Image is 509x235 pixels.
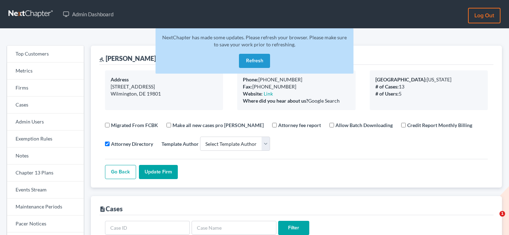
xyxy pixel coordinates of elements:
[468,8,501,23] a: Log out
[375,76,482,83] div: [US_STATE]
[7,216,84,233] a: Pacer Notices
[243,97,350,104] div: Google Search
[278,121,321,129] label: Attorney fee report
[499,211,505,217] span: 1
[375,83,482,90] div: 13
[264,91,273,97] a: Link
[111,83,217,90] div: [STREET_ADDRESS]
[335,121,393,129] label: Allow Batch Downloading
[375,91,399,97] b: # of Users:
[243,83,350,90] div: [PHONE_NUMBER]
[375,76,427,82] b: [GEOGRAPHIC_DATA]:
[239,54,270,68] button: Refresh
[278,221,309,235] input: Filter
[59,8,117,21] a: Admin Dashboard
[7,165,84,182] a: Chapter 13 Plans
[105,221,190,235] input: Case ID
[111,121,158,129] label: Migrated From FCBK
[7,46,84,63] a: Top Customers
[162,34,347,47] span: NextChapter has made some updates. Please refresh your browser. Please make sure to save your wor...
[7,199,84,216] a: Maintenance Periods
[111,76,129,82] b: Address
[105,165,136,179] a: Go Back
[7,63,84,80] a: Metrics
[243,98,308,104] b: Where did you hear about us?
[7,80,84,97] a: Firms
[7,131,84,148] a: Exemption Rules
[7,97,84,114] a: Cases
[111,140,153,148] label: Attorney Directory
[99,206,106,212] i: description
[375,90,482,97] div: 5
[111,90,217,97] div: Wilmington, DE 19801
[139,165,178,179] input: Update Firm
[243,76,258,82] b: Phone:
[485,211,502,228] iframe: Intercom live chat
[172,121,264,129] label: Make all new cases pro [PERSON_NAME]
[162,140,199,148] label: Template Author
[407,121,472,129] label: Credit Report Monthly Billing
[99,54,270,63] div: [PERSON_NAME] [PERSON_NAME] [PERSON_NAME] LLC
[243,84,252,90] b: Fax:
[243,91,263,97] b: Website:
[243,76,350,83] div: [PHONE_NUMBER]
[7,148,84,165] a: Notes
[192,221,276,235] input: Case Name
[375,84,399,90] b: # of Cases:
[99,205,123,213] div: Cases
[7,114,84,131] a: Admin Users
[7,182,84,199] a: Events Stream
[99,57,104,62] i: gavel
